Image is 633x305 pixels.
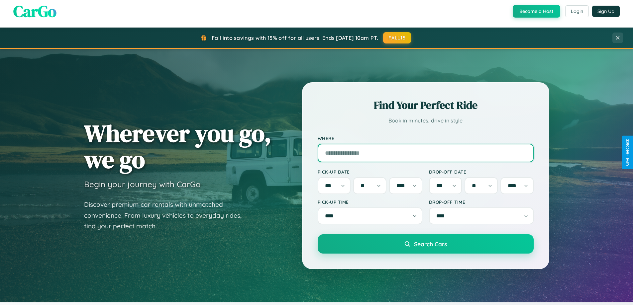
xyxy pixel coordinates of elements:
label: Where [318,135,534,141]
label: Drop-off Time [429,199,534,205]
button: Login [565,5,589,17]
label: Drop-off Date [429,169,534,175]
label: Pick-up Time [318,199,422,205]
button: Sign Up [592,6,620,17]
h2: Find Your Perfect Ride [318,98,534,113]
div: Give Feedback [625,139,630,166]
label: Pick-up Date [318,169,422,175]
p: Discover premium car rentals with unmatched convenience. From luxury vehicles to everyday rides, ... [84,199,250,232]
button: Become a Host [513,5,560,18]
h1: Wherever you go, we go [84,120,271,173]
span: Search Cars [414,240,447,248]
p: Book in minutes, drive in style [318,116,534,125]
button: FALL15 [383,32,411,43]
h3: Begin your journey with CarGo [84,179,201,189]
span: CarGo [13,0,56,22]
button: Search Cars [318,234,534,254]
span: Fall into savings with 15% off for all users! Ends [DATE] 10am PT. [212,35,378,41]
